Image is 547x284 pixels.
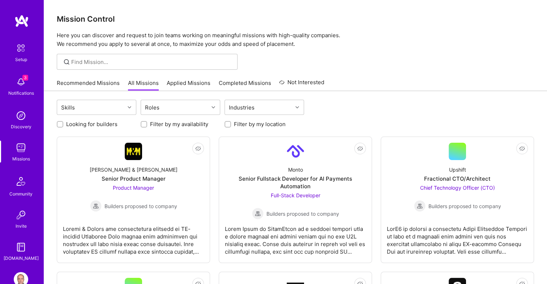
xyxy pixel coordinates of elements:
[57,14,534,23] h3: Mission Control
[225,143,366,257] a: Company LogoMontoSenior Fullstack Developer for AI Payments AutomationFull-Stack Developer Builde...
[519,146,525,151] i: icon EyeClosed
[66,120,117,128] label: Looking for builders
[225,175,366,190] div: Senior Fullstack Developer for AI Payments Automation
[57,31,534,48] p: Here you can discover and request to join teams working on meaningful missions with high-quality ...
[11,123,31,130] div: Discovery
[14,141,28,155] img: teamwork
[128,106,131,109] i: icon Chevron
[71,58,232,66] input: Find Mission...
[424,175,491,182] div: Fractional CTO/Architect
[288,166,303,173] div: Monto
[252,208,264,219] img: Builders proposed to company
[12,173,30,190] img: Community
[14,14,29,27] img: logo
[167,79,210,91] a: Applied Missions
[227,102,256,113] div: Industries
[59,102,77,113] div: Skills
[271,192,320,198] span: Full-Stack Developer
[57,79,120,91] a: Recommended Missions
[102,175,166,182] div: Senior Product Manager
[13,40,29,56] img: setup
[234,120,286,128] label: Filter by my location
[14,208,28,222] img: Invite
[15,56,27,63] div: Setup
[14,108,28,123] img: discovery
[63,219,204,255] div: Loremi & Dolors ame consectetura elitsedd ei TE-incidid Utlaboree Dolo magnaa enim adminimven qui...
[14,240,28,254] img: guide book
[90,200,102,212] img: Builders proposed to company
[266,210,339,218] span: Builders proposed to company
[357,146,363,151] i: icon EyeClosed
[414,200,426,212] img: Builders proposed to company
[428,202,501,210] span: Builders proposed to company
[287,143,304,160] img: Company Logo
[211,106,215,109] i: icon Chevron
[14,75,28,89] img: bell
[113,185,154,191] span: Product Manager
[16,222,27,230] div: Invite
[128,79,159,91] a: All Missions
[22,75,28,81] span: 3
[9,190,33,198] div: Community
[219,79,271,91] a: Completed Missions
[63,58,71,66] i: icon SearchGrey
[279,78,324,91] a: Not Interested
[295,106,299,109] i: icon Chevron
[225,219,366,255] div: Lorem Ipsum do SitamEtcon ad e seddoei tempori utla e dolore magnaal eni admini veniam qui no exe...
[90,166,178,173] div: [PERSON_NAME] & [PERSON_NAME]
[195,146,201,151] i: icon EyeClosed
[143,102,161,113] div: Roles
[104,202,177,210] span: Builders proposed to company
[150,120,208,128] label: Filter by my availability
[125,143,142,160] img: Company Logo
[8,89,34,97] div: Notifications
[387,143,528,257] a: UpshiftFractional CTO/ArchitectChief Technology Officer (CTO) Builders proposed to companyBuilder...
[12,155,30,163] div: Missions
[420,185,495,191] span: Chief Technology Officer (CTO)
[63,143,204,257] a: Company Logo[PERSON_NAME] & [PERSON_NAME]Senior Product ManagerProduct Manager Builders proposed ...
[387,219,528,255] div: LorE6 ip dolorsi a consectetu Adipi Elitseddoe Tempori ut labo et d magnaali enim admini ven quis...
[449,166,466,173] div: Upshift
[4,254,39,262] div: [DOMAIN_NAME]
